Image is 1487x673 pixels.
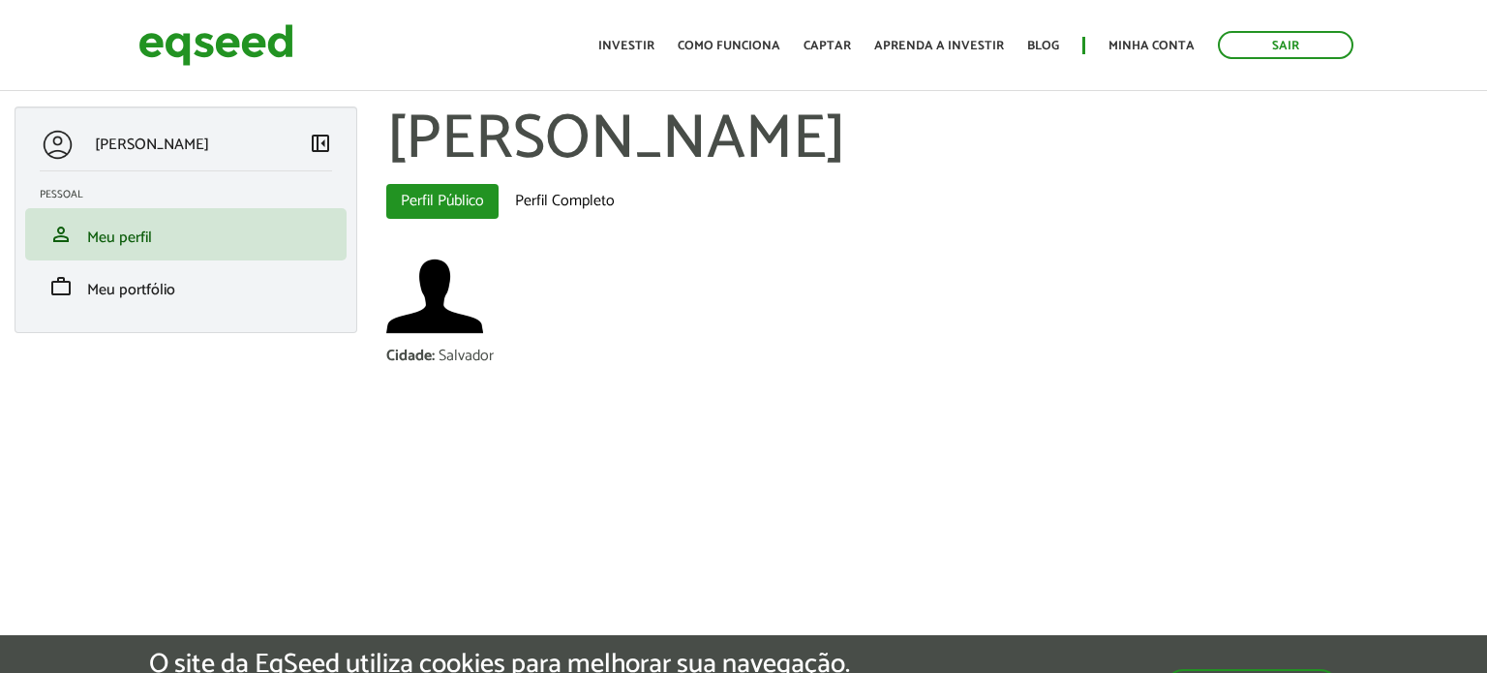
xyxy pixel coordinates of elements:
[40,189,347,200] h2: Pessoal
[87,277,175,303] span: Meu portfólio
[598,40,654,52] a: Investir
[25,208,347,260] li: Meu perfil
[1027,40,1059,52] a: Blog
[678,40,780,52] a: Como funciona
[804,40,851,52] a: Captar
[501,184,629,219] a: Perfil Completo
[439,349,494,364] div: Salvador
[49,223,73,246] span: person
[386,248,483,345] img: Foto de Marcelo de Araújo Menezes
[309,132,332,159] a: Colapsar menu
[386,349,439,364] div: Cidade
[386,184,499,219] a: Perfil Público
[40,275,332,298] a: workMeu portfólio
[25,260,347,313] li: Meu portfólio
[49,275,73,298] span: work
[386,107,1472,174] h1: [PERSON_NAME]
[1218,31,1353,59] a: Sair
[1108,40,1195,52] a: Minha conta
[874,40,1004,52] a: Aprenda a investir
[432,343,435,369] span: :
[87,225,152,251] span: Meu perfil
[386,248,483,345] a: Ver perfil do usuário.
[138,19,293,71] img: EqSeed
[95,136,209,154] p: [PERSON_NAME]
[40,223,332,246] a: personMeu perfil
[309,132,332,155] span: left_panel_close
